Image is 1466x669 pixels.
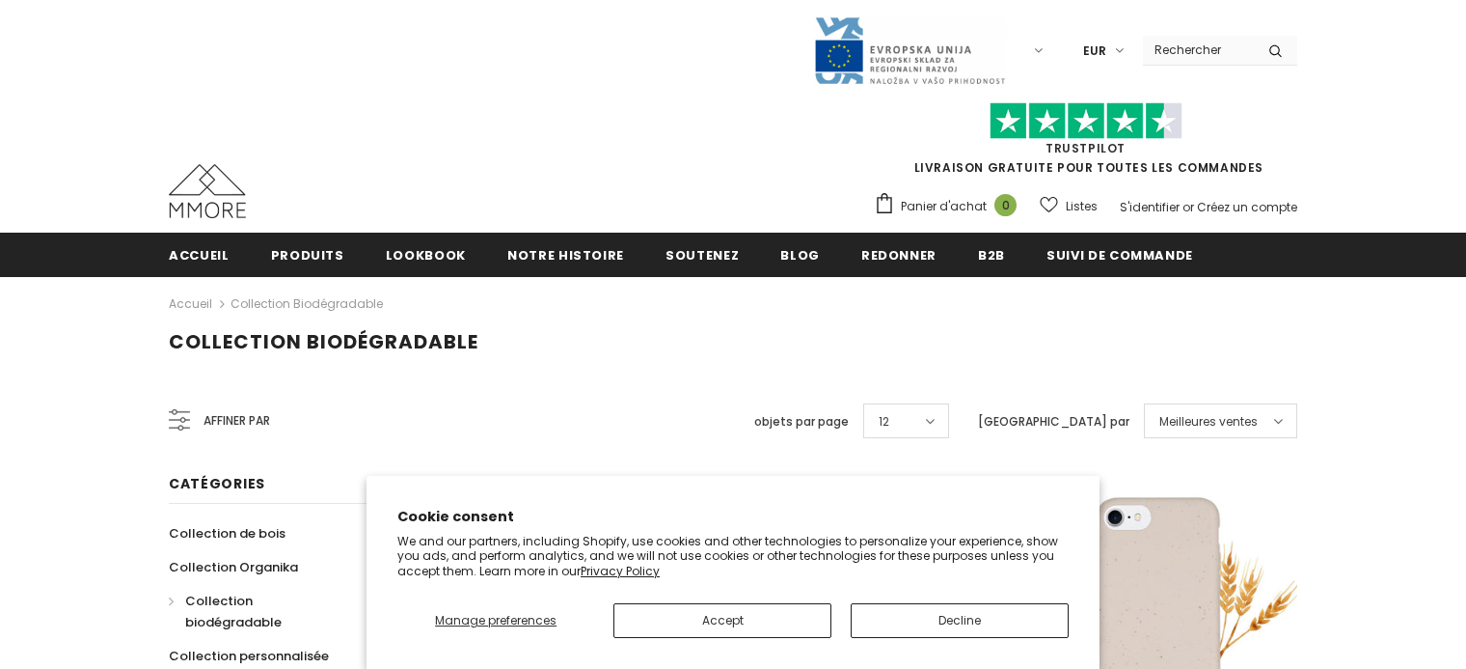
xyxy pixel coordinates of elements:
span: Listes [1066,197,1098,216]
a: Collection biodégradable [169,584,350,639]
a: Accueil [169,233,230,276]
a: Redonner [861,233,937,276]
label: [GEOGRAPHIC_DATA] par [978,412,1129,432]
img: Cas MMORE [169,164,246,218]
span: Blog [780,246,820,265]
a: Panier d'achat 0 [874,192,1026,221]
img: Faites confiance aux étoiles pilotes [990,102,1182,140]
a: Notre histoire [507,233,624,276]
span: EUR [1083,42,1106,61]
span: soutenez [665,246,739,265]
a: Blog [780,233,820,276]
a: soutenez [665,233,739,276]
a: Lookbook [386,233,466,276]
a: Collection de bois [169,516,285,550]
span: Collection Organika [169,558,298,576]
span: Accueil [169,246,230,265]
h2: Cookie consent [397,507,1069,527]
label: objets par page [754,412,849,432]
p: We and our partners, including Shopify, use cookies and other technologies to personalize your ex... [397,534,1069,579]
span: Collection biodégradable [185,592,282,631]
span: or [1182,199,1194,215]
span: Panier d'achat [901,197,987,216]
span: Affiner par [204,410,270,432]
span: Produits [271,246,344,265]
button: Accept [613,603,831,638]
span: 0 [994,194,1017,216]
a: Privacy Policy [581,563,660,579]
a: Collection Organika [169,550,298,584]
span: Collection biodégradable [169,328,478,355]
span: Suivi de commande [1046,246,1193,265]
a: Créez un compte [1197,199,1297,215]
span: 12 [879,412,889,432]
a: Produits [271,233,344,276]
span: Redonner [861,246,937,265]
span: Catégories [169,474,265,493]
a: Accueil [169,293,212,316]
a: B2B [978,233,1005,276]
span: Collection personnalisée [169,647,329,665]
button: Decline [851,603,1069,638]
span: Lookbook [386,246,466,265]
button: Manage preferences [397,603,594,638]
span: Notre histoire [507,246,624,265]
span: Meilleures ventes [1159,412,1258,432]
a: Javni Razpis [813,42,1006,58]
img: Javni Razpis [813,15,1006,86]
span: Manage preferences [435,612,557,628]
a: S'identifier [1120,199,1180,215]
a: Suivi de commande [1046,233,1193,276]
a: Collection biodégradable [231,295,383,312]
a: Listes [1040,189,1098,223]
span: B2B [978,246,1005,265]
span: LIVRAISON GRATUITE POUR TOUTES LES COMMANDES [874,111,1297,176]
span: Collection de bois [169,524,285,543]
a: TrustPilot [1045,140,1126,156]
input: Search Site [1143,36,1254,64]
